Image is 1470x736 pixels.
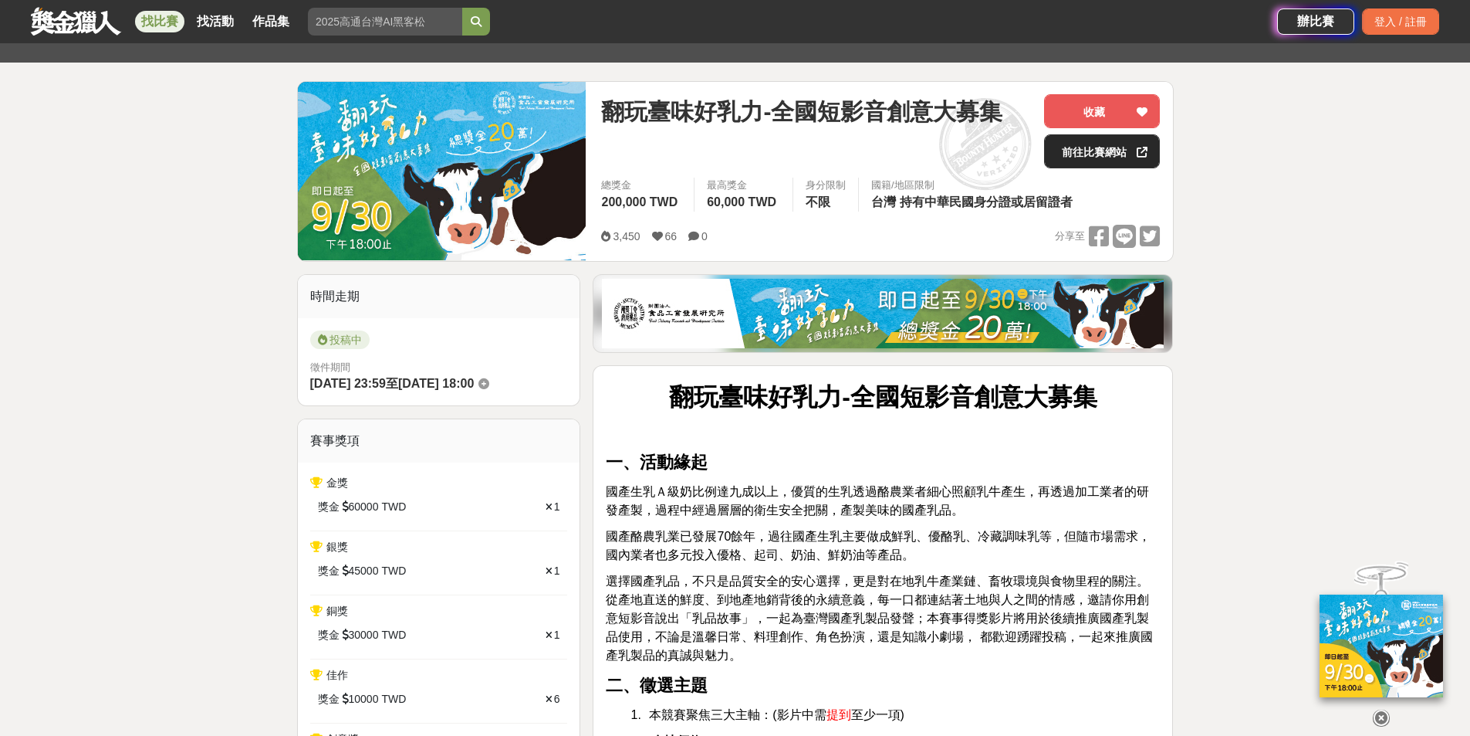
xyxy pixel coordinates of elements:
span: 3,450 [613,230,640,243]
span: 徵件期間 [310,361,350,373]
a: 找活動 [191,11,240,32]
span: 獎金 [318,627,340,643]
span: 1 [554,629,560,641]
a: 前往比賽網站 [1044,134,1160,168]
span: 台灣 [871,195,896,209]
span: 選擇國產乳品，不只是品質安全的安心選擇，更是對在地乳牛產業鏈、畜牧環境與食物里程的關注。從產地直送的鮮度、到地產地銷背後的永續意義，每一口都連結著土地與人之間的情感，邀請你用創意短影音說出「乳品... [606,575,1152,662]
span: 1 [554,500,560,513]
span: 銀獎 [326,541,348,553]
span: 1 [554,565,560,577]
span: TWD [381,563,406,579]
span: 30000 [349,627,379,643]
img: b0ef2173-5a9d-47ad-b0e3-de335e335c0a.jpg [602,279,1164,348]
span: 金獎 [326,477,348,489]
button: 收藏 [1044,94,1160,128]
div: 國籍/地區限制 [871,178,1076,193]
span: 國產酪農乳業已發展70餘年，過往國產生乳主要做成鮮乳、優酪乳、冷藏調味乳等，但隨市場需求，國內業者也多元投入優格、起司、奶油、鮮奶油等產品。 [606,530,1151,561]
span: 總獎金 [601,178,681,193]
span: 佳作 [326,669,348,681]
span: 200,000 TWD [601,195,678,209]
img: ff197300-f8ee-455f-a0ae-06a3645bc375.jpg [1320,595,1443,697]
img: Cover Image [298,82,586,260]
span: 10000 [349,691,379,707]
span: 至少一項) [851,708,904,721]
span: 獎金 [318,499,340,515]
div: 時間走期 [298,275,580,318]
span: 1. [630,708,640,721]
span: TWD [381,499,406,515]
span: 66 [665,230,678,243]
input: 2025高通台灣AI黑客松 [308,8,462,36]
span: 銅獎 [326,605,348,617]
span: 0 [701,230,708,243]
strong: 一、活動緣起 [606,453,708,472]
span: 獎金 [318,563,340,579]
span: 60,000 TWD [707,195,776,209]
span: 持有中華民國身分證或居留證者 [900,195,1073,209]
span: TWD [381,627,406,643]
span: 60000 [349,499,379,515]
strong: 二、徵選主題 [606,676,708,695]
span: 國產生乳Ａ級奶比例達九成以上，優質的生乳透過酪農業者細心照顧乳牛產生，再透過加工業者的研發產製，過程中經過層層的衛生安全把關，產製美味的國產乳品。 [606,485,1149,517]
span: 翻玩臺味好乳力-全國短影音創意大募集 [601,94,1002,129]
span: 最高獎金 [707,178,780,193]
a: 找比賽 [135,11,184,32]
span: 不限 [806,195,830,209]
span: 至 [386,377,398,390]
a: 辦比賽 [1277,8,1354,35]
strong: 翻玩臺味好乳力-全國短影音創意大募集 [669,383,1097,411]
div: 賽事獎項 [298,419,580,463]
a: 作品集 [246,11,296,32]
div: 身分限制 [806,178,846,193]
span: 6 [554,693,560,705]
span: 本競賽聚焦三大主軸：(影片中需 [649,708,826,721]
span: 獎金 [318,691,340,707]
div: 登入 / 註冊 [1362,8,1439,35]
span: [DATE] 23:59 [310,377,386,390]
span: 分享至 [1055,225,1085,248]
span: [DATE] 18:00 [398,377,474,390]
span: 提到 [826,708,851,721]
span: 45000 [349,563,379,579]
span: TWD [381,691,406,707]
span: 投稿中 [310,331,370,349]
